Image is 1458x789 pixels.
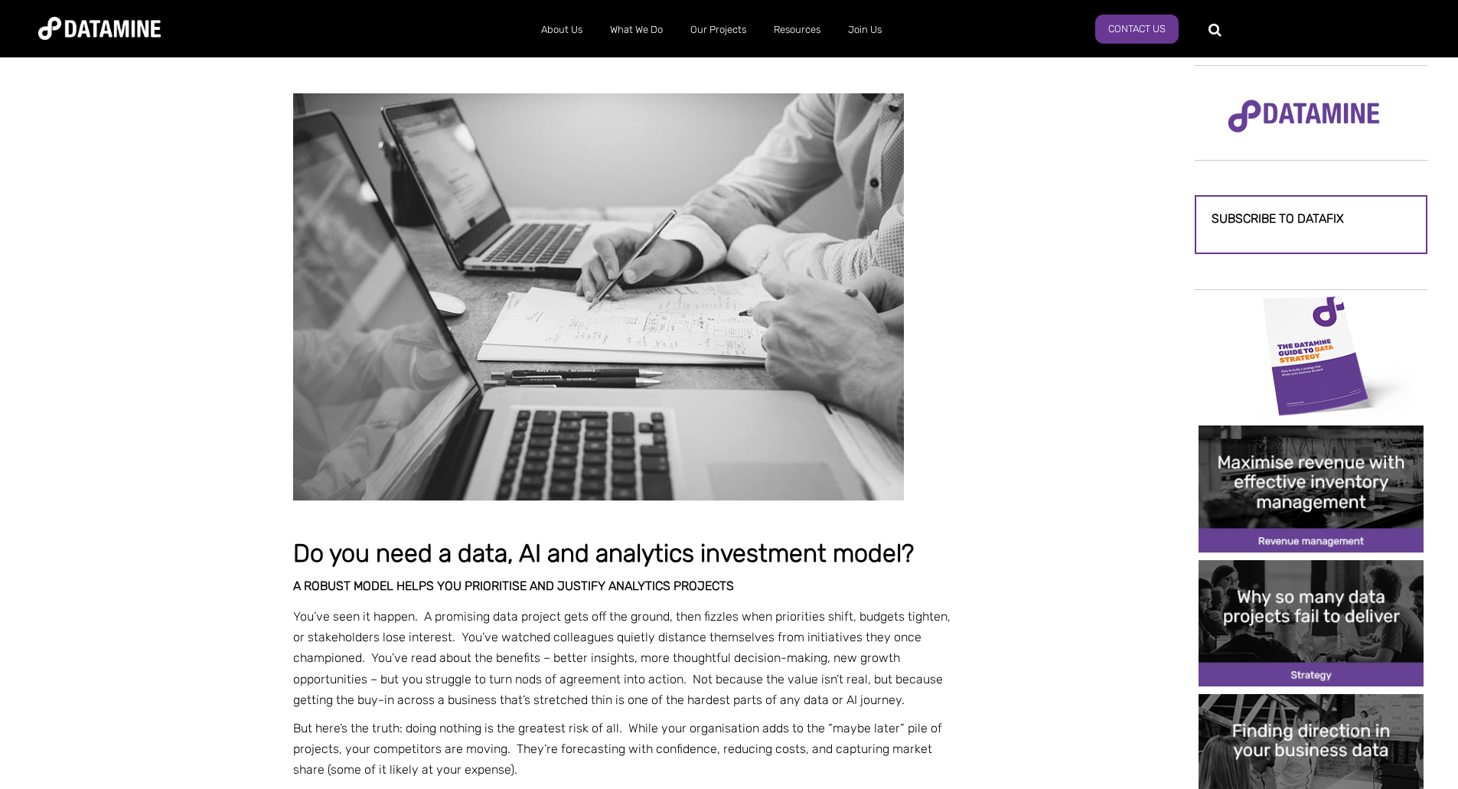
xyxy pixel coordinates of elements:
a: Contact Us [1095,15,1179,44]
img: Importance of Investing in Data, Analytics & AI in Business Datamine [293,93,904,500]
span: A robust model helps you prioritise and justify analytics projects [293,579,734,593]
img: why so many data projects fail to deliver [1199,560,1424,686]
span: Do you need a data, AI and analytics investment model? [293,539,914,568]
a: Our Projects [677,10,760,50]
a: Join Us [834,10,895,50]
img: 20250408 Maximise revenue with effective inventory management-1 [1199,425,1424,552]
a: Resources [760,10,834,50]
p: You’ve seen it happen. A promising data project gets off the ground, then fizzles when priorities... [293,606,961,710]
a: About Us [527,10,596,50]
a: What We Do [596,10,677,50]
p: But here’s the truth: doing nothing is the greatest risk of all. While your organisation adds to ... [293,718,961,781]
h3: Subscribe to datafix [1212,212,1411,226]
img: Datamine [38,17,161,40]
img: Data Strategy Cover thumbnail [1199,292,1424,418]
img: Datamine Logo No Strapline - Purple [1218,90,1390,143]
